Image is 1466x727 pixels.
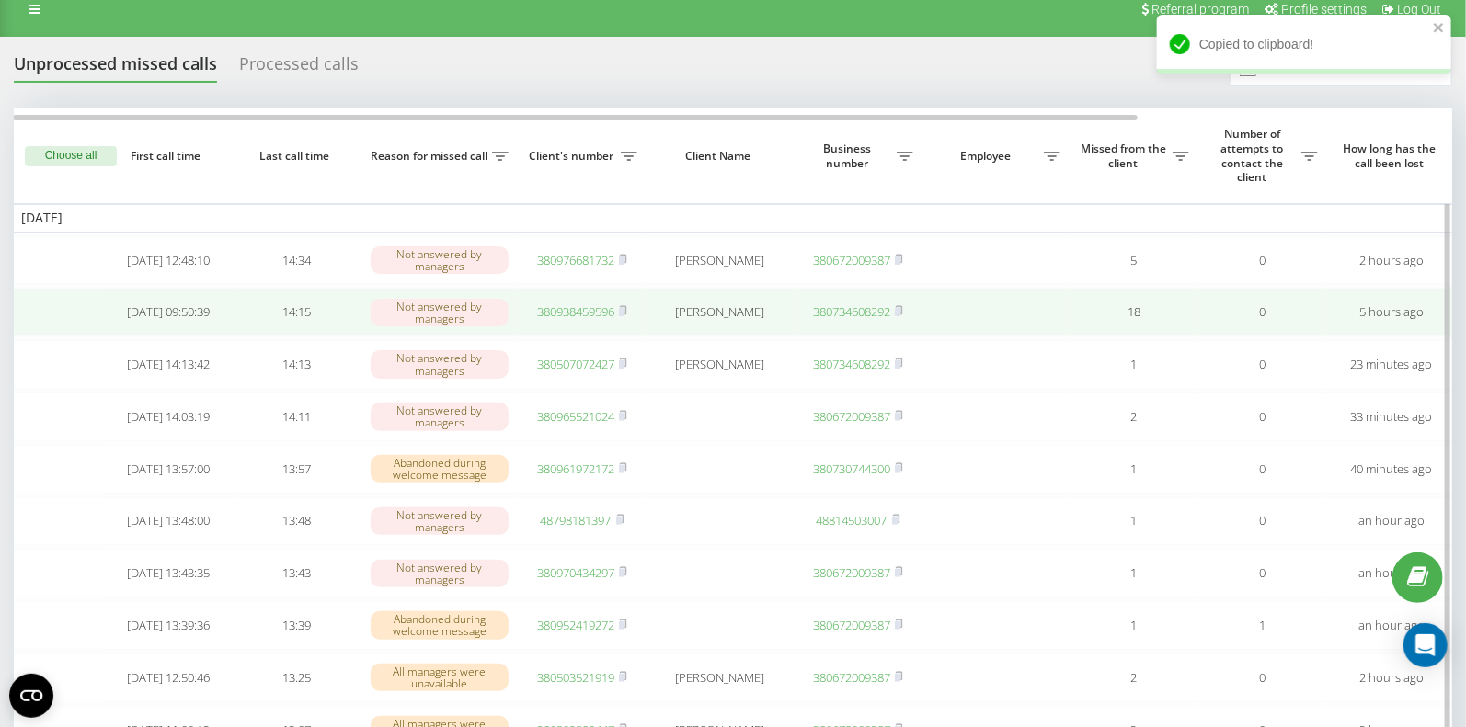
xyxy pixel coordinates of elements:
div: Abandoned during welcome message [371,611,509,639]
td: [DATE] 13:39:36 [104,601,233,650]
a: 48814503007 [817,512,888,528]
a: 380730744300 [813,460,890,477]
td: an hour ago [1327,497,1456,546]
td: 1 [1070,497,1198,546]
span: Log Out [1397,2,1441,17]
a: 380734608292 [813,356,890,372]
td: 0 [1198,392,1327,441]
div: Copied to clipboard! [1157,15,1451,74]
td: 14:34 [233,236,361,285]
td: [DATE] 14:03:19 [104,392,233,441]
td: [DATE] 14:13:42 [104,340,233,389]
button: Open CMP widget [9,674,53,718]
td: 14:11 [233,392,361,441]
td: 0 [1198,340,1327,389]
td: 1 [1070,601,1198,650]
span: Business number [803,142,897,170]
td: 0 [1198,445,1327,494]
a: 380672009387 [813,564,890,581]
td: 2 hours ago [1327,236,1456,285]
td: 13:39 [233,601,361,650]
span: Number of attempts to contact the client [1208,127,1301,184]
span: Client's number [527,149,621,164]
td: [DATE] 13:43:35 [104,549,233,597]
td: 1 [1070,549,1198,597]
span: Client Name [662,149,778,164]
a: 380734608292 [813,303,890,320]
td: 5 [1070,236,1198,285]
div: Abandoned during welcome message [371,455,509,483]
td: [DATE] 09:50:39 [104,288,233,336]
td: 1 [1070,445,1198,494]
span: Referral program [1151,2,1249,17]
td: 2 hours ago [1327,653,1456,702]
a: 380503521919 [537,669,614,686]
a: 380672009387 [813,617,890,633]
div: Unprocessed missed calls [14,54,217,83]
div: Processed calls [239,54,359,83]
td: 0 [1198,549,1327,597]
button: close [1433,20,1446,38]
td: 0 [1198,236,1327,285]
div: Not answered by managers [371,560,509,587]
td: [PERSON_NAME] [647,288,794,336]
button: Choose all [25,146,117,166]
td: 40 minutes ago [1327,445,1456,494]
a: 48798181397 [541,512,612,528]
a: 380672009387 [813,408,890,425]
td: 1 [1198,601,1327,650]
td: 0 [1198,653,1327,702]
a: 380507072427 [537,356,614,372]
div: Open Intercom Messenger [1403,623,1448,667]
span: Last call time [247,149,347,164]
span: Employee [932,149,1044,164]
div: Not answered by managers [371,507,509,535]
td: 5 hours ago [1327,288,1456,336]
td: 0 [1198,497,1327,546]
td: [DATE] 13:57:00 [104,445,233,494]
td: [PERSON_NAME] [647,236,794,285]
span: Missed from the client [1079,142,1173,170]
a: 380952419272 [537,617,614,633]
td: an hour ago [1327,601,1456,650]
div: All managers were unavailable [371,664,509,691]
td: 2 [1070,392,1198,441]
td: 1 [1070,340,1198,389]
td: 13:25 [233,653,361,702]
td: 13:43 [233,549,361,597]
span: Profile settings [1281,2,1367,17]
td: [DATE] 13:48:00 [104,497,233,546]
a: 380965521024 [537,408,614,425]
td: 13:48 [233,497,361,546]
span: First call time [119,149,218,164]
td: an hour ago [1327,549,1456,597]
td: [PERSON_NAME] [647,340,794,389]
td: 14:13 [233,340,361,389]
td: [DATE] 12:48:10 [104,236,233,285]
td: 2 [1070,653,1198,702]
td: [PERSON_NAME] [647,653,794,702]
td: [DATE] 12:50:46 [104,653,233,702]
span: Reason for missed call [371,149,492,164]
td: 0 [1198,288,1327,336]
span: How long has the call been lost [1342,142,1441,170]
a: 380961972172 [537,460,614,477]
div: Not answered by managers [371,299,509,326]
div: Not answered by managers [371,246,509,274]
a: 380970434297 [537,564,614,581]
td: 13:57 [233,445,361,494]
a: 380672009387 [813,669,890,686]
div: Not answered by managers [371,403,509,430]
td: 23 minutes ago [1327,340,1456,389]
td: 14:15 [233,288,361,336]
td: 18 [1070,288,1198,336]
div: Not answered by managers [371,350,509,378]
a: 380938459596 [537,303,614,320]
a: 380672009387 [813,252,890,268]
a: 380976681732 [537,252,614,268]
td: 33 minutes ago [1327,392,1456,441]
